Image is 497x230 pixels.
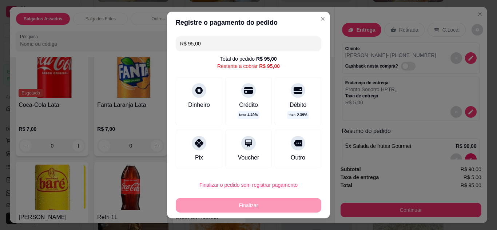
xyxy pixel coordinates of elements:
header: Registre o pagamento do pedido [167,12,330,33]
div: Débito [290,101,306,109]
div: R$ 95,00 [259,62,280,70]
p: taxa [289,112,307,118]
div: R$ 95,00 [256,55,277,62]
div: Pix [195,153,203,162]
div: Dinheiro [188,101,210,109]
span: 4.49 % [247,112,258,118]
input: Ex.: hambúrguer de cordeiro [180,36,317,51]
div: Crédito [239,101,258,109]
div: Outro [291,153,305,162]
div: Voucher [238,153,259,162]
div: Restante a cobrar [217,62,280,70]
div: Total do pedido [220,55,277,62]
p: taxa [239,112,258,118]
button: Finalizar o pedido sem registrar pagamento [176,178,321,192]
button: Close [317,13,329,25]
span: 2.39 % [297,112,307,118]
